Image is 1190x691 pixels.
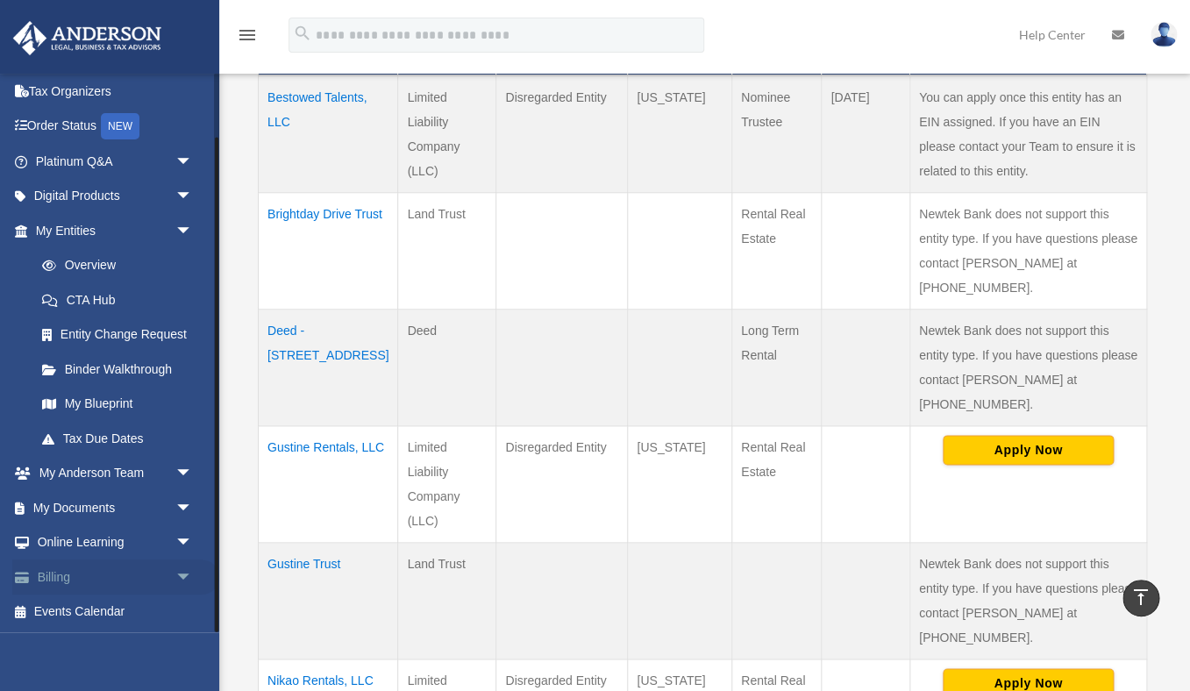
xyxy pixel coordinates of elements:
a: My Entitiesarrow_drop_down [12,213,210,248]
img: User Pic [1151,22,1177,47]
span: arrow_drop_down [175,144,210,180]
a: vertical_align_top [1122,580,1159,616]
td: Long Term Rental [732,310,822,426]
a: Entity Change Request [25,317,210,353]
td: [US_STATE] [628,75,732,193]
a: Overview [25,248,202,283]
a: CTA Hub [25,282,210,317]
i: menu [237,25,258,46]
td: Deed [398,310,496,426]
td: Gustine Trust [259,543,398,659]
img: Anderson Advisors Platinum Portal [8,21,167,55]
td: Land Trust [398,543,496,659]
td: Brightday Drive Trust [259,193,398,310]
td: You can apply once this entity has an EIN assigned. If you have an EIN please contact your Team t... [909,75,1146,193]
span: arrow_drop_down [175,179,210,215]
a: My Documentsarrow_drop_down [12,490,219,525]
a: menu [237,31,258,46]
td: Limited Liability Company (LLC) [398,75,496,193]
td: [DATE] [822,75,910,193]
td: Bestowed Talents, LLC [259,75,398,193]
td: Rental Real Estate [732,193,822,310]
button: Apply Now [943,435,1114,465]
td: Disregarded Entity [496,426,628,543]
a: Digital Productsarrow_drop_down [12,179,219,214]
a: Events Calendar [12,595,219,630]
a: Tax Organizers [12,74,219,109]
td: [US_STATE] [628,426,732,543]
td: Deed - [STREET_ADDRESS] [259,310,398,426]
a: Tax Due Dates [25,421,210,456]
a: My Anderson Teamarrow_drop_down [12,456,219,491]
td: Rental Real Estate [732,426,822,543]
td: Nominee Trustee [732,75,822,193]
td: Gustine Rentals, LLC [259,426,398,543]
a: My Blueprint [25,387,210,422]
td: Newtek Bank does not support this entity type. If you have questions please contact [PERSON_NAME]... [909,193,1146,310]
i: search [293,24,312,43]
span: arrow_drop_down [175,559,210,595]
td: Land Trust [398,193,496,310]
span: arrow_drop_down [175,525,210,561]
a: Online Learningarrow_drop_down [12,525,219,560]
td: Limited Liability Company (LLC) [398,426,496,543]
span: arrow_drop_down [175,490,210,526]
td: Newtek Bank does not support this entity type. If you have questions please contact [PERSON_NAME]... [909,310,1146,426]
a: Order StatusNEW [12,109,219,145]
td: Disregarded Entity [496,75,628,193]
i: vertical_align_top [1130,587,1151,608]
div: NEW [101,113,139,139]
a: Billingarrow_drop_down [12,559,219,595]
span: arrow_drop_down [175,456,210,492]
span: arrow_drop_down [175,213,210,249]
a: Binder Walkthrough [25,352,210,387]
td: Newtek Bank does not support this entity type. If you have questions please contact [PERSON_NAME]... [909,543,1146,659]
a: Platinum Q&Aarrow_drop_down [12,144,219,179]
